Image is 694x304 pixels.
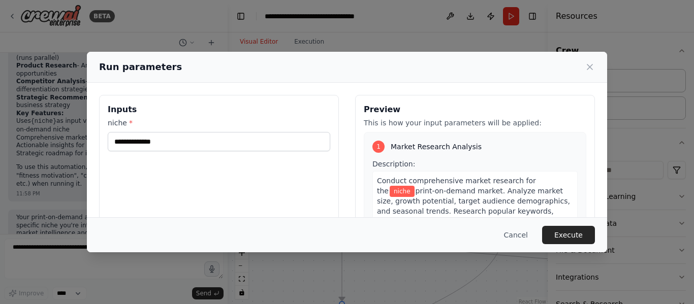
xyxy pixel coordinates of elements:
[372,160,415,168] span: Description:
[108,104,330,116] h3: Inputs
[542,226,595,244] button: Execute
[390,186,415,197] span: Variable: niche
[108,118,330,128] label: niche
[377,187,570,246] span: print-on-demand market. Analyze market size, growth potential, target audience demographics, and ...
[99,60,182,74] h2: Run parameters
[372,141,385,153] div: 1
[377,177,536,195] span: Conduct comprehensive market research for the
[391,142,482,152] span: Market Research Analysis
[496,226,536,244] button: Cancel
[364,104,586,116] h3: Preview
[364,118,586,128] p: This is how your input parameters will be applied:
